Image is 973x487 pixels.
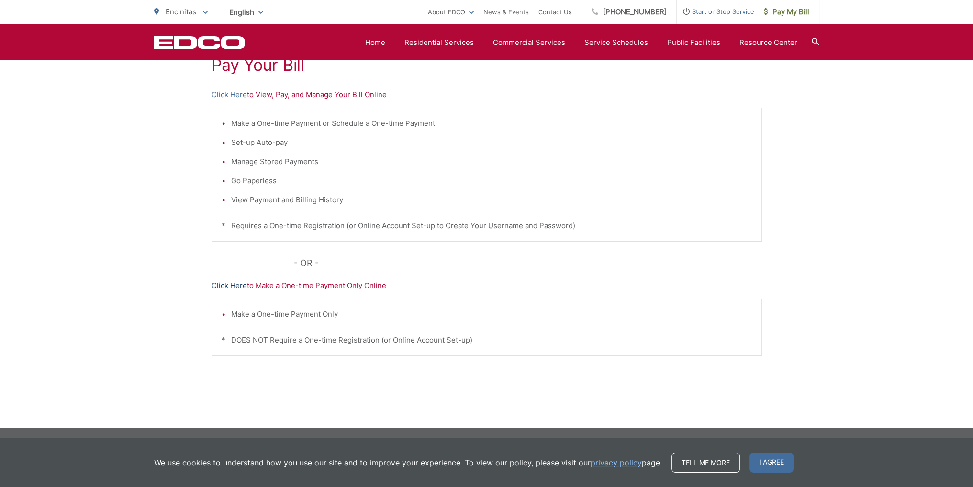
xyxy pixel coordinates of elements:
[212,280,247,291] a: Click Here
[294,256,762,270] p: - OR -
[749,453,794,473] span: I agree
[231,118,752,129] li: Make a One-time Payment or Schedule a One-time Payment
[212,280,762,291] p: to Make a One-time Payment Only Online
[222,220,752,232] p: * Requires a One-time Registration (or Online Account Set-up to Create Your Username and Password)
[404,37,474,48] a: Residential Services
[591,457,642,468] a: privacy policy
[483,6,529,18] a: News & Events
[154,457,662,468] p: We use cookies to understand how you use our site and to improve your experience. To view our pol...
[667,37,720,48] a: Public Facilities
[428,6,474,18] a: About EDCO
[212,89,247,100] a: Click Here
[212,89,762,100] p: to View, Pay, and Manage Your Bill Online
[231,175,752,187] li: Go Paperless
[212,55,762,75] h1: Pay Your Bill
[538,6,572,18] a: Contact Us
[493,37,565,48] a: Commercial Services
[584,37,648,48] a: Service Schedules
[671,453,740,473] a: Tell me more
[222,334,752,346] p: * DOES NOT Require a One-time Registration (or Online Account Set-up)
[764,6,809,18] span: Pay My Bill
[231,309,752,320] li: Make a One-time Payment Only
[166,7,196,16] span: Encinitas
[222,4,270,21] span: English
[231,194,752,206] li: View Payment and Billing History
[365,37,385,48] a: Home
[154,36,245,49] a: EDCD logo. Return to the homepage.
[231,137,752,148] li: Set-up Auto-pay
[231,156,752,167] li: Manage Stored Payments
[739,37,797,48] a: Resource Center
